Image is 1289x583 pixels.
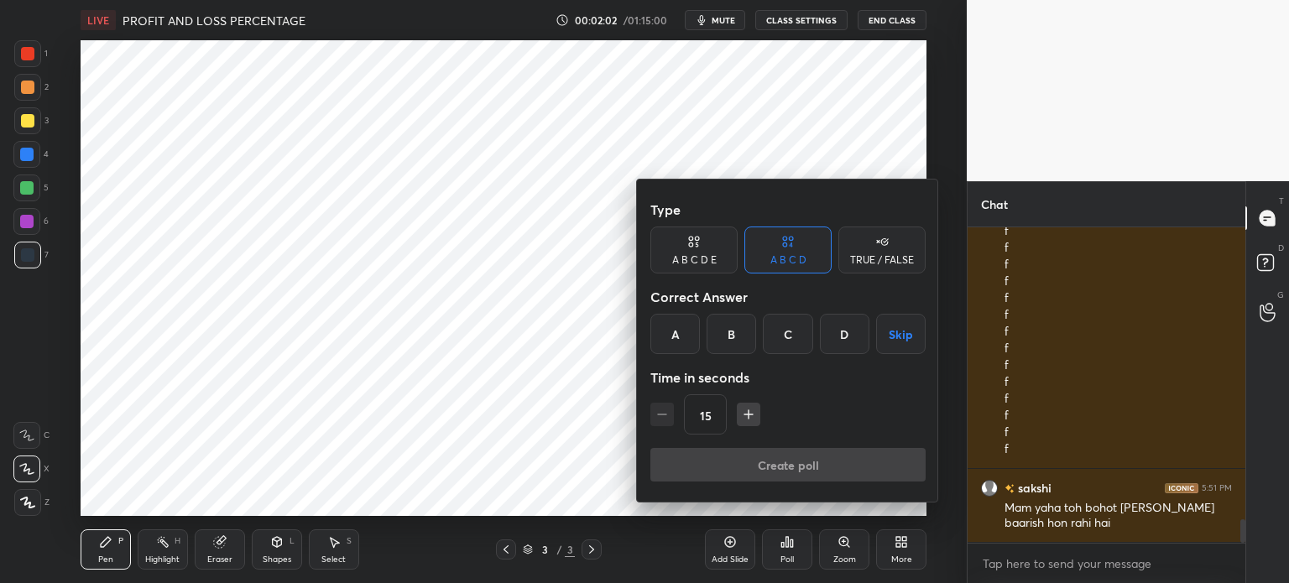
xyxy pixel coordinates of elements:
[650,280,926,314] div: Correct Answer
[876,314,926,354] button: Skip
[770,255,806,265] div: A B C D
[650,314,700,354] div: A
[820,314,869,354] div: D
[650,193,926,226] div: Type
[672,255,717,265] div: A B C D E
[650,361,926,394] div: Time in seconds
[850,255,914,265] div: TRUE / FALSE
[763,314,812,354] div: C
[707,314,756,354] div: B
